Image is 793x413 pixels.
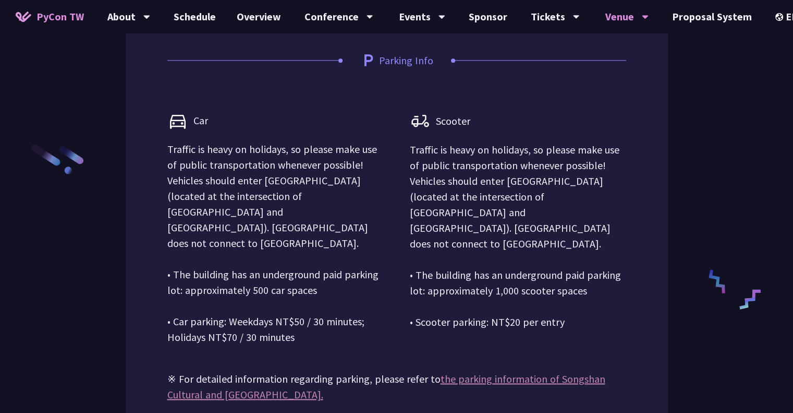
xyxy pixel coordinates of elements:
img: Home icon of PyCon TW 2025 [16,11,31,22]
h5: Car [188,113,208,128]
h5: Scooter [431,113,470,129]
p: Traffic is heavy on holidays, so please make use of public transportation whenever possible! Vehi... [410,142,626,330]
span: PyCon TW [36,9,84,25]
p: ※ For detailed information regarding parking, please refer to [167,345,626,403]
img: svg+xml;base64,PHN2ZyB3aWR0aD0iMzEiIGhlaWdodD0iMzEiIHZpZXdCb3g9IjAgMCAzMSAzMSIgZmlsbD0ibm9uZSIgeG... [360,52,376,68]
a: PyCon TW [5,4,94,30]
img: Locale Icon [775,13,786,21]
img: motor-white.0738d33.svg [410,110,431,132]
img: car-white.85b5b5e.svg [167,110,188,131]
h3: Parking Info [348,52,446,68]
p: Traffic is heavy on holidays, so please make use of public transportation whenever possible! Vehi... [167,141,384,345]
